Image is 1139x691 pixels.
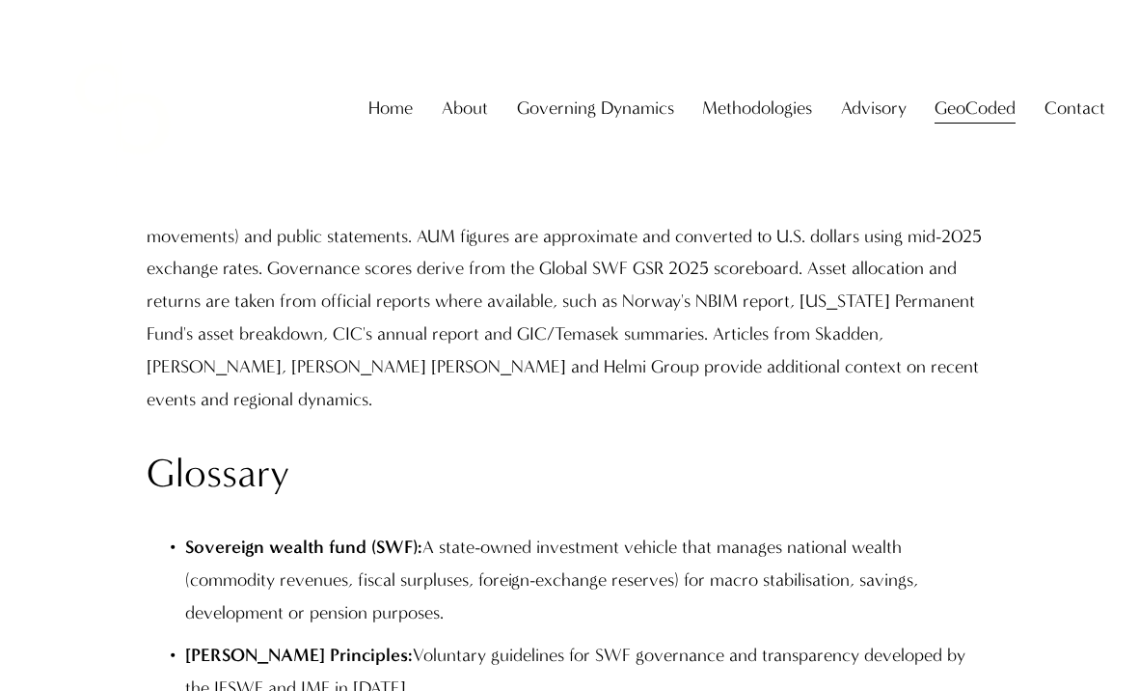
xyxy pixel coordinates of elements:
p: This briefing synthesises data from official SWF annual and quarterly reports, government ministr... [147,90,992,417]
strong: [PERSON_NAME] Principles: [185,644,413,666]
span: Advisory [841,93,907,125]
p: A state-owned investment vehicle that manages national wealth (commodity revenues, fiscal surplus... [185,531,992,630]
a: folder dropdown [442,91,488,127]
span: Methodologies [702,93,812,125]
img: Christopher Sanchez &amp; Co. [34,20,211,198]
span: About [442,93,488,125]
h2: Glossary [147,448,992,500]
a: folder dropdown [517,91,674,127]
a: folder dropdown [841,91,907,127]
a: Home [368,91,413,127]
span: GeoCoded [935,93,1016,125]
span: Contact [1044,93,1105,125]
a: folder dropdown [1044,91,1105,127]
span: Governing Dynamics [517,93,674,125]
a: folder dropdown [935,91,1016,127]
strong: Sovereign wealth fund (SWF): [185,536,422,558]
a: folder dropdown [702,91,812,127]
